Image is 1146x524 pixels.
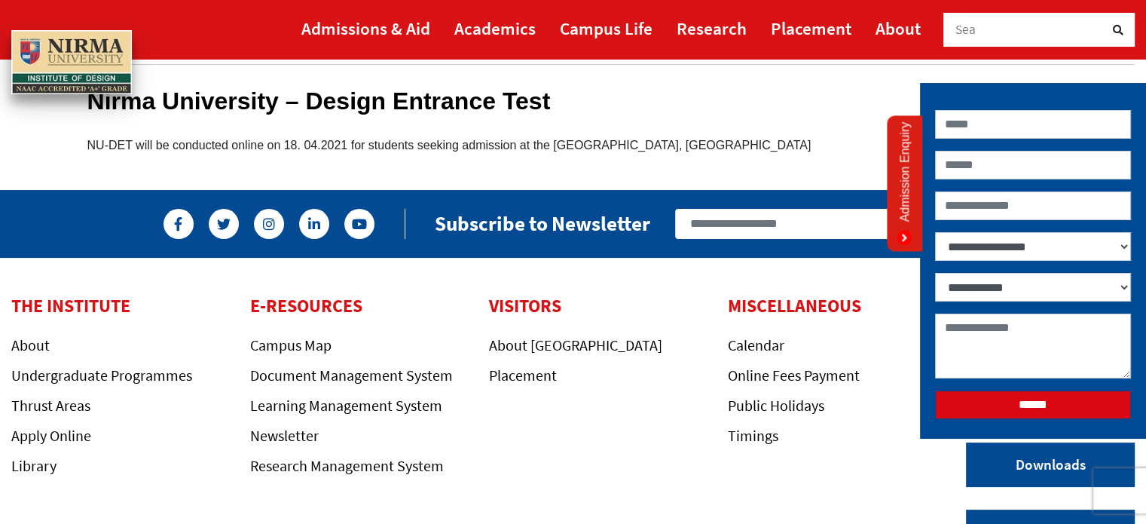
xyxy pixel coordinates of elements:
a: Timings [728,426,778,445]
a: Online Fees Payment [728,366,860,385]
a: About [GEOGRAPHIC_DATA] [489,336,662,354]
p: NU-DET will be conducted online on 18. 04.2021 for students seeking admission at the [GEOGRAPHIC_... [87,135,1059,155]
a: Public Holidays [728,396,824,415]
a: Undergraduate Programmes [11,366,192,385]
a: Admissions & Aid [301,11,430,45]
a: Learning Management System [250,396,442,415]
a: Placement [771,11,851,45]
a: Academics [454,11,536,45]
a: Newsletter [250,426,319,445]
a: Research Management System [250,456,444,475]
a: About [11,336,50,354]
a: About [876,11,921,45]
a: Downloads [966,443,1135,488]
a: Thrust Areas [11,396,90,415]
a: Library [11,456,57,475]
form: Contact form [935,110,1131,419]
h2: Subscribe to Newsletter [435,211,650,236]
a: Research [677,11,747,45]
a: Admission Enquiry [887,116,922,252]
h1: Nirma University – Design Entrance Test [87,87,1059,115]
a: Placement [489,366,557,385]
a: Apply Online [11,426,91,445]
img: main_logo [11,30,132,95]
a: Campus Map [250,336,332,354]
a: Document Management System [250,366,453,385]
a: Calendar [728,336,784,354]
span: Sea [955,21,976,38]
a: Campus Life [560,11,652,45]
